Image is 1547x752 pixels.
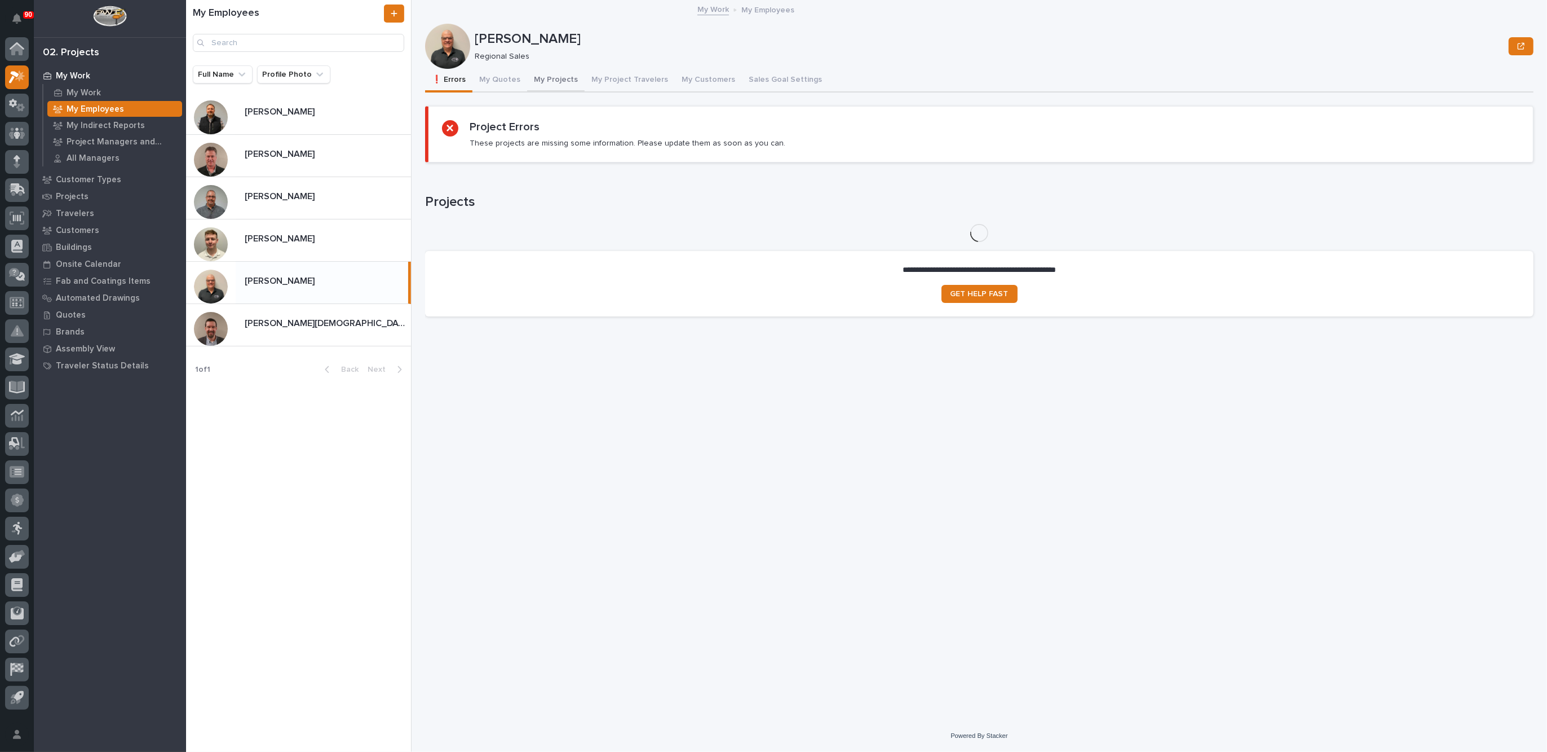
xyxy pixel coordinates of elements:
p: Brands [56,327,85,337]
p: These projects are missing some information. Please update them as soon as you can. [470,138,785,148]
button: My Projects [527,69,585,93]
p: 1 of 1 [186,356,219,384]
button: My Customers [675,69,742,93]
button: Notifications [5,7,29,30]
p: Customer Types [56,175,121,185]
a: [PERSON_NAME][PERSON_NAME] [186,135,411,177]
p: [PERSON_NAME] [475,31,1504,47]
a: [PERSON_NAME][PERSON_NAME] [186,93,411,135]
p: [PERSON_NAME] [245,231,317,244]
button: ❗ Errors [425,69,472,93]
p: My Work [67,88,101,98]
h1: Projects [425,194,1533,210]
p: Buildings [56,243,92,253]
p: My Employees [67,104,124,115]
a: Buildings [34,239,186,256]
a: Fab and Coatings Items [34,272,186,289]
p: Regional Sales [475,52,1500,61]
span: Back [334,364,359,375]
button: Full Name [193,65,253,83]
h2: Project Errors [470,120,540,134]
a: Travelers [34,205,186,222]
a: Traveler Status Details [34,357,186,374]
button: Next [363,364,411,375]
a: My Work [43,85,186,100]
p: Projects [56,192,89,202]
p: All Managers [67,153,120,164]
a: All Managers [43,150,186,166]
h1: My Employees [193,7,382,20]
a: [PERSON_NAME][PERSON_NAME] [186,219,411,262]
p: [PERSON_NAME] [245,189,317,202]
button: My Quotes [472,69,527,93]
a: Customer Types [34,171,186,188]
a: Onsite Calendar [34,256,186,272]
div: Notifications90 [14,14,29,32]
p: Traveler Status Details [56,361,149,371]
a: Projects [34,188,186,205]
p: Assembly View [56,344,115,354]
a: Project Managers and Engineers [43,134,186,149]
p: Fab and Coatings Items [56,276,151,287]
a: My Indirect Reports [43,117,186,133]
a: GET HELP FAST [942,285,1018,303]
button: Back [316,364,363,375]
p: Customers [56,226,99,236]
a: Quotes [34,306,186,323]
p: Quotes [56,310,86,320]
button: My Project Travelers [585,69,675,93]
div: 02. Projects [43,47,99,59]
p: My Work [56,71,90,81]
p: 90 [25,11,32,19]
input: Search [193,34,404,52]
p: Project Managers and Engineers [67,137,178,147]
a: [PERSON_NAME][DEMOGRAPHIC_DATA][PERSON_NAME][DEMOGRAPHIC_DATA] [186,304,411,346]
a: Brands [34,323,186,340]
button: Sales Goal Settings [742,69,829,93]
a: [PERSON_NAME][PERSON_NAME] [186,177,411,219]
a: [PERSON_NAME][PERSON_NAME] [186,262,411,304]
a: Automated Drawings [34,289,186,306]
img: Workspace Logo [93,6,126,27]
button: Profile Photo [257,65,330,83]
p: My Employees [741,3,794,15]
a: My Employees [43,101,186,117]
a: Customers [34,222,186,239]
a: Assembly View [34,340,186,357]
p: [PERSON_NAME] [245,104,317,117]
p: [PERSON_NAME] [245,147,317,160]
p: Automated Drawings [56,293,140,304]
p: My Indirect Reports [67,121,145,131]
p: Travelers [56,209,94,219]
a: My Work [697,2,729,15]
p: [PERSON_NAME][DEMOGRAPHIC_DATA] [245,316,409,329]
a: My Work [34,67,186,84]
span: Next [368,364,392,375]
a: Powered By Stacker [951,732,1007,739]
span: GET HELP FAST [951,290,1009,298]
p: Onsite Calendar [56,260,121,270]
p: [PERSON_NAME] [245,274,317,287]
